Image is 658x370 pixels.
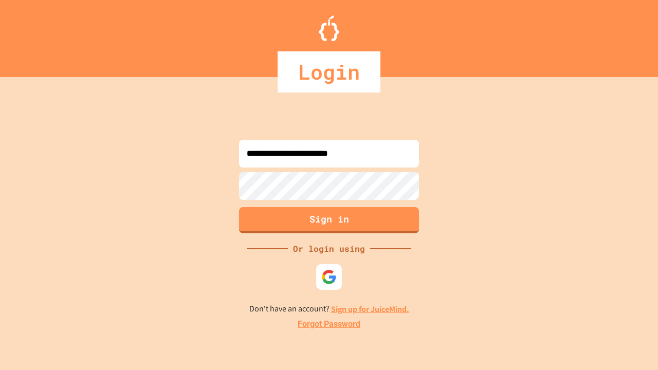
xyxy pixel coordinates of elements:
img: Logo.svg [319,15,339,41]
p: Don't have an account? [249,303,409,316]
a: Sign up for JuiceMind. [331,304,409,314]
button: Sign in [239,207,419,233]
div: Login [278,51,380,92]
div: Or login using [288,243,370,255]
a: Forgot Password [298,318,360,330]
img: google-icon.svg [321,269,337,285]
